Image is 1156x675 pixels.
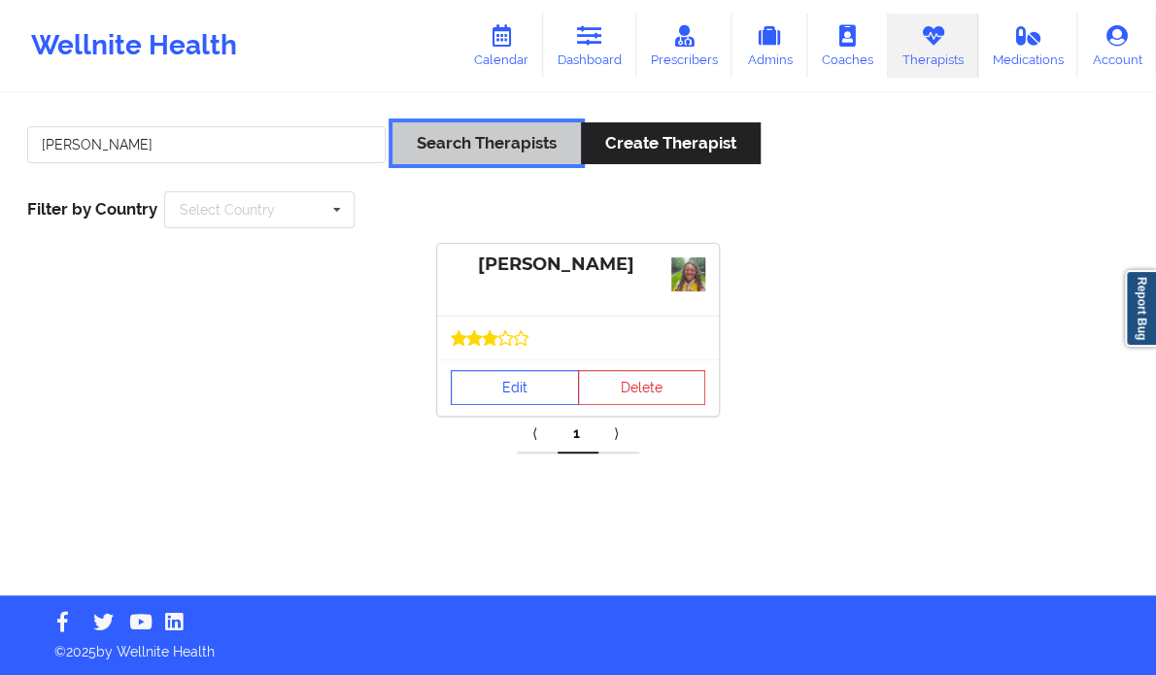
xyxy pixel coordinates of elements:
[459,14,543,78] a: Calendar
[180,203,275,217] div: Select Country
[451,370,579,405] a: Edit
[671,257,705,291] img: 48613de1-f07f-4060-aa6b-06c9ecc680e1image0_(11).jpeg
[451,253,705,276] div: [PERSON_NAME]
[1077,14,1156,78] a: Account
[1125,270,1156,347] a: Report Bug
[41,628,1115,661] p: © 2025 by Wellnite Health
[27,126,386,163] input: Search Keywords
[543,14,636,78] a: Dashboard
[807,14,888,78] a: Coaches
[598,415,639,454] a: Next item
[731,14,807,78] a: Admins
[888,14,978,78] a: Therapists
[578,370,706,405] button: Delete
[517,415,558,454] a: Previous item
[27,199,157,219] span: Filter by Country
[978,14,1078,78] a: Medications
[517,415,639,454] div: Pagination Navigation
[581,122,761,164] button: Create Therapist
[558,415,598,454] a: 1
[392,122,581,164] button: Search Therapists
[636,14,732,78] a: Prescribers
